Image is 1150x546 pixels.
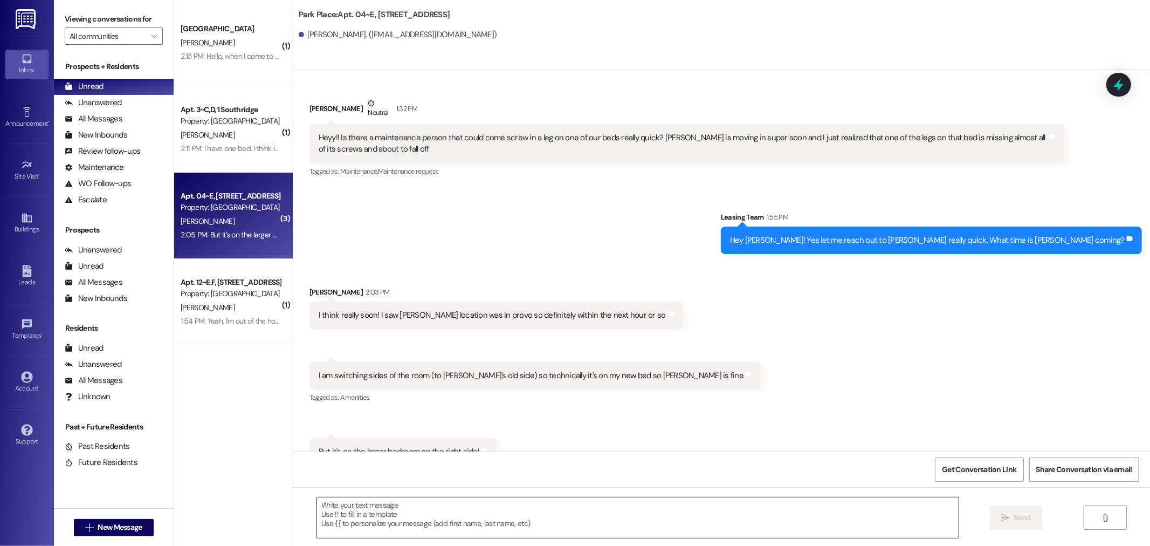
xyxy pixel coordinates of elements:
[1014,512,1030,523] span: Send
[181,144,380,153] div: 2:11 PM: I have one bed. I think it is a twin but it might be full sized
[181,130,235,140] span: [PERSON_NAME]
[65,375,122,386] div: All Messages
[5,156,49,185] a: Site Visit •
[764,211,788,223] div: 1:55 PM
[181,202,280,213] div: Property: [GEOGRAPHIC_DATA]
[85,523,93,532] i: 
[54,421,174,433] div: Past + Future Residents
[942,464,1016,475] span: Get Conversation Link
[319,370,743,381] div: I am switching sides of the room (to [PERSON_NAME]'s old side) so technically it's on my new bed ...
[65,129,127,141] div: New Inbounds
[181,38,235,47] span: [PERSON_NAME]
[181,216,235,226] span: [PERSON_NAME]
[65,97,122,108] div: Unanswered
[181,51,464,61] div: 2:13 PM: Hello, when I come to move in [DATE] where do I have to go to get apartment keys?
[181,277,280,288] div: Apt. 12~E,F, [STREET_ADDRESS]
[1101,514,1109,522] i: 
[5,50,49,79] a: Inbox
[65,194,107,206] div: Escalate
[990,506,1042,530] button: Send
[65,244,122,256] div: Unanswered
[54,61,174,72] div: Prospects + Residents
[1001,514,1009,522] i: 
[70,28,146,45] input: All communities
[319,446,479,458] div: But it's on the larger bedroom on the right side!
[935,458,1023,482] button: Get Conversation Link
[366,98,390,120] div: Neutral
[151,32,157,40] i: 
[309,286,683,302] div: [PERSON_NAME]
[65,457,137,468] div: Future Residents
[181,230,355,240] div: 2:05 PM: But it's on the larger bedroom on the right side!
[1029,458,1139,482] button: Share Conversation via email
[319,132,1047,155] div: Heyy!! Is there a maintenance person that could come screw in a leg on one of our beds really qui...
[65,391,111,402] div: Unknown
[74,519,154,536] button: New Message
[65,261,104,272] div: Unread
[363,286,389,298] div: 2:03 PM
[65,359,122,370] div: Unanswered
[181,288,280,299] div: Property: [GEOGRAPHIC_DATA]
[394,103,417,114] div: 1:32 PM
[65,113,122,125] div: All Messages
[5,421,49,450] a: Support
[65,441,130,452] div: Past Residents
[181,316,431,326] div: 1:54 PM: Yeah, I'm out of the house all day so go ahead and do what you need to
[181,115,280,127] div: Property: [GEOGRAPHIC_DATA]
[5,209,49,238] a: Buildings
[341,393,370,402] span: Amenities
[181,104,280,115] div: Apt. 3~C,D, 1 Southridge
[54,224,174,236] div: Prospects
[65,162,124,173] div: Maintenance
[181,190,280,202] div: Apt. 04~E, [STREET_ADDRESS]
[65,11,163,28] label: Viewing conversations for
[309,163,1064,179] div: Tagged as:
[65,178,131,189] div: WO Follow-ups
[65,81,104,92] div: Unread
[65,277,122,288] div: All Messages
[181,303,235,312] span: [PERSON_NAME]
[341,167,378,176] span: Maintenance ,
[39,171,40,179] span: •
[54,323,174,334] div: Residents
[65,146,140,157] div: Review follow-ups
[5,368,49,397] a: Account
[299,9,450,21] b: Park Place: Apt. 04~E, [STREET_ADDRESS]
[5,315,49,344] a: Templates •
[181,23,280,35] div: [GEOGRAPHIC_DATA]
[42,330,43,338] span: •
[299,29,497,40] div: [PERSON_NAME]. ([EMAIL_ADDRESS][DOMAIN_NAME])
[5,262,49,291] a: Leads
[48,118,50,126] span: •
[309,390,761,405] div: Tagged as:
[65,343,104,354] div: Unread
[730,235,1125,246] div: Hey [PERSON_NAME]! Yes let me reach out to [PERSON_NAME] really quick. What time is [PERSON_NAME]...
[98,522,142,533] span: New Message
[1036,464,1132,475] span: Share Conversation via email
[378,167,438,176] span: Maintenance request
[16,9,38,29] img: ResiDesk Logo
[65,293,127,304] div: New Inbounds
[319,310,666,321] div: I think really soon! I saw [PERSON_NAME] location was in provo so definitely within the next hour...
[309,98,1064,124] div: [PERSON_NAME]
[721,211,1142,227] div: Leasing Team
